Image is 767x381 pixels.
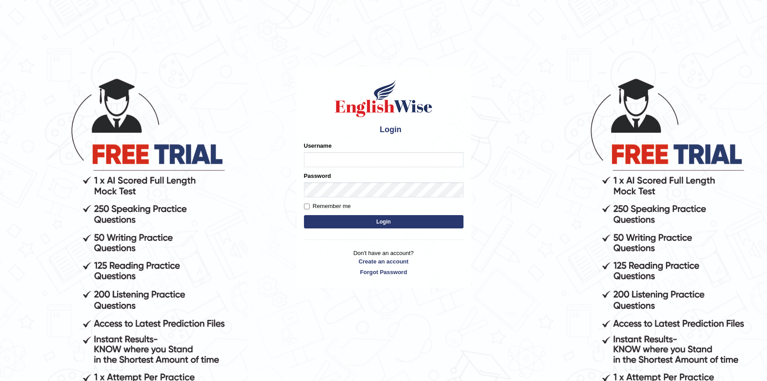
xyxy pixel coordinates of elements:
label: Username [304,141,332,150]
h4: Login [304,123,463,137]
a: Forgot Password [304,268,463,276]
img: Logo of English Wise sign in for intelligent practice with AI [333,79,434,118]
p: Don't have an account? [304,249,463,276]
input: Remember me [304,204,310,209]
label: Password [304,172,331,180]
label: Remember me [304,202,351,211]
button: Login [304,215,463,228]
a: Create an account [304,257,463,266]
